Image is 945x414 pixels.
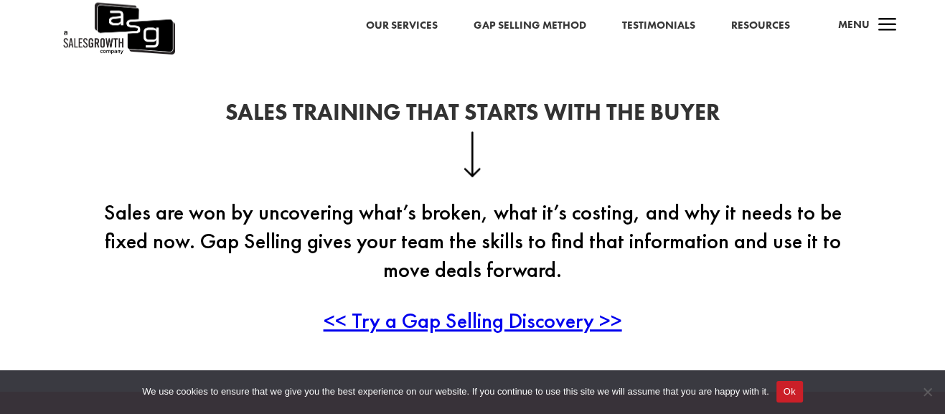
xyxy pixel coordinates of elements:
h2: Sales Training That Starts With the Buyer [95,101,851,131]
span: No [920,385,934,399]
button: Ok [776,381,803,403]
a: Testimonials [622,17,695,35]
span: a [873,11,902,40]
a: Resources [731,17,790,35]
a: Our Services [366,17,438,35]
span: We use cookies to ensure that we give you the best experience on our website. If you continue to ... [142,385,768,399]
span: Menu [838,17,870,32]
a: Gap Selling Method [474,17,586,35]
a: << Try a Gap Selling Discovery >> [324,306,622,334]
img: down-arrow [464,131,481,177]
p: Sales are won by uncovering what’s broken, what it’s costing, and why it needs to be fixed now. G... [95,198,851,306]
